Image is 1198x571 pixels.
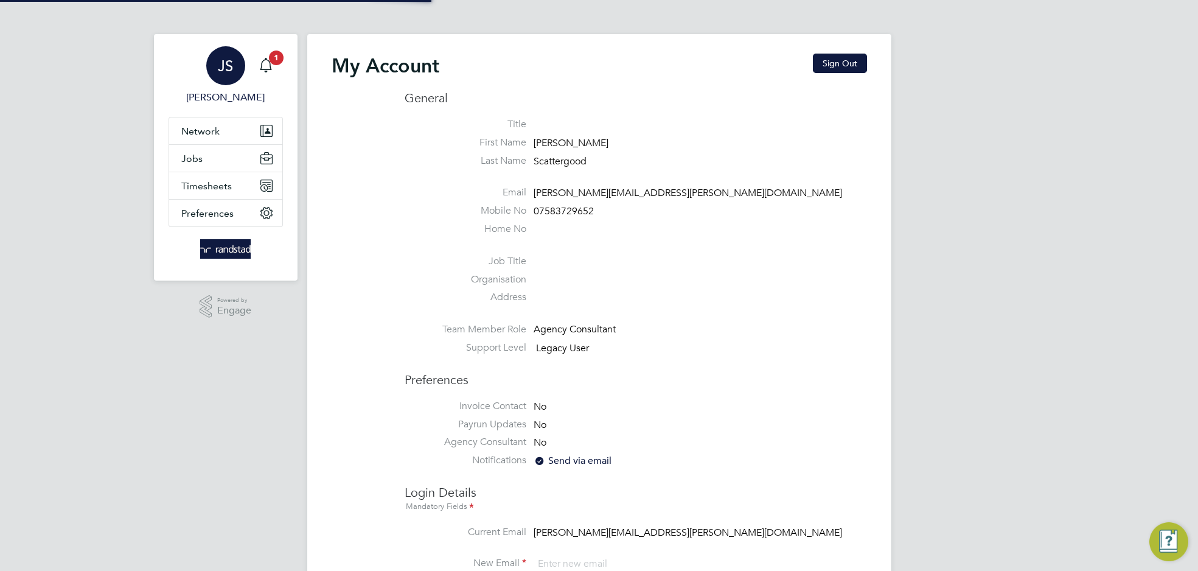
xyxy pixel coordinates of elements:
[405,273,526,286] label: Organisation
[534,437,546,449] span: No
[181,153,203,164] span: Jobs
[534,455,611,467] span: Send via email
[217,295,251,306] span: Powered by
[534,419,546,431] span: No
[534,137,608,149] span: [PERSON_NAME]
[405,472,867,514] h3: Login Details
[169,117,282,144] button: Network
[405,400,526,413] label: Invoice Contact
[405,186,526,199] label: Email
[218,58,233,74] span: JS
[169,145,282,172] button: Jobs
[405,360,867,388] h3: Preferences
[534,205,594,217] span: 07583729652
[405,223,526,236] label: Home No
[536,342,589,354] span: Legacy User
[181,125,220,137] span: Network
[169,239,283,259] a: Go to home page
[405,90,867,106] h3: General
[405,500,867,514] div: Mandatory Fields
[405,557,526,570] label: New Email
[169,90,283,105] span: Jamie Scattergood
[217,306,251,316] span: Engage
[405,205,526,217] label: Mobile No
[534,401,546,413] span: No
[405,155,526,167] label: Last Name
[405,436,526,449] label: Agency Consultant
[405,418,526,431] label: Payrun Updates
[332,54,439,78] h2: My Account
[254,46,278,85] a: 1
[534,323,649,336] div: Agency Consultant
[405,136,526,149] label: First Name
[169,172,282,199] button: Timesheets
[1149,522,1188,561] button: Engage Resource Center
[534,187,842,200] span: [PERSON_NAME][EMAIL_ADDRESS][PERSON_NAME][DOMAIN_NAME]
[405,255,526,268] label: Job Title
[405,526,526,539] label: Current Email
[200,295,251,318] a: Powered byEngage
[405,454,526,467] label: Notifications
[181,180,232,192] span: Timesheets
[405,342,526,354] label: Support Level
[154,34,298,281] nav: Main navigation
[534,527,842,539] span: [PERSON_NAME][EMAIL_ADDRESS][PERSON_NAME][DOMAIN_NAME]
[405,118,526,131] label: Title
[813,54,867,73] button: Sign Out
[169,46,283,105] a: JS[PERSON_NAME]
[405,323,526,336] label: Team Member Role
[200,239,251,259] img: randstad-logo-retina.png
[534,155,587,167] span: Scattergood
[269,51,284,65] span: 1
[405,291,526,304] label: Address
[169,200,282,226] button: Preferences
[181,208,234,219] span: Preferences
